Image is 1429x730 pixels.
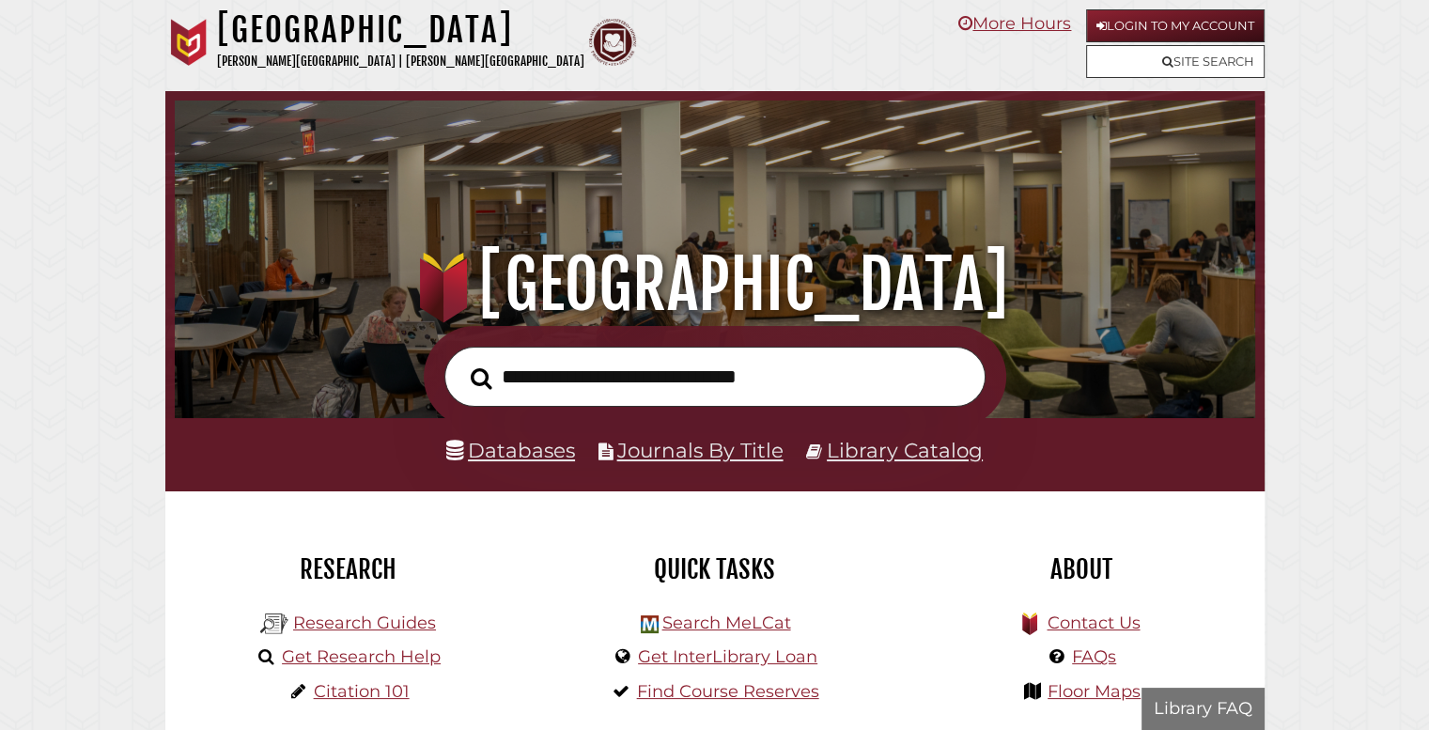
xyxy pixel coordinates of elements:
[827,438,983,462] a: Library Catalog
[314,681,410,702] a: Citation 101
[461,362,502,395] button: Search
[1048,681,1141,702] a: Floor Maps
[958,13,1071,34] a: More Hours
[1086,9,1265,42] a: Login to My Account
[471,366,492,389] i: Search
[589,19,636,66] img: Calvin Theological Seminary
[1086,45,1265,78] a: Site Search
[1047,613,1140,633] a: Contact Us
[637,681,819,702] a: Find Course Reserves
[165,19,212,66] img: Calvin University
[446,438,575,462] a: Databases
[217,9,584,51] h1: [GEOGRAPHIC_DATA]
[217,51,584,72] p: [PERSON_NAME][GEOGRAPHIC_DATA] | [PERSON_NAME][GEOGRAPHIC_DATA]
[638,646,817,667] a: Get InterLibrary Loan
[1072,646,1116,667] a: FAQs
[282,646,441,667] a: Get Research Help
[179,553,518,585] h2: Research
[260,610,288,638] img: Hekman Library Logo
[661,613,790,633] a: Search MeLCat
[546,553,884,585] h2: Quick Tasks
[641,615,659,633] img: Hekman Library Logo
[195,243,1233,326] h1: [GEOGRAPHIC_DATA]
[293,613,436,633] a: Research Guides
[617,438,784,462] a: Journals By Title
[912,553,1250,585] h2: About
